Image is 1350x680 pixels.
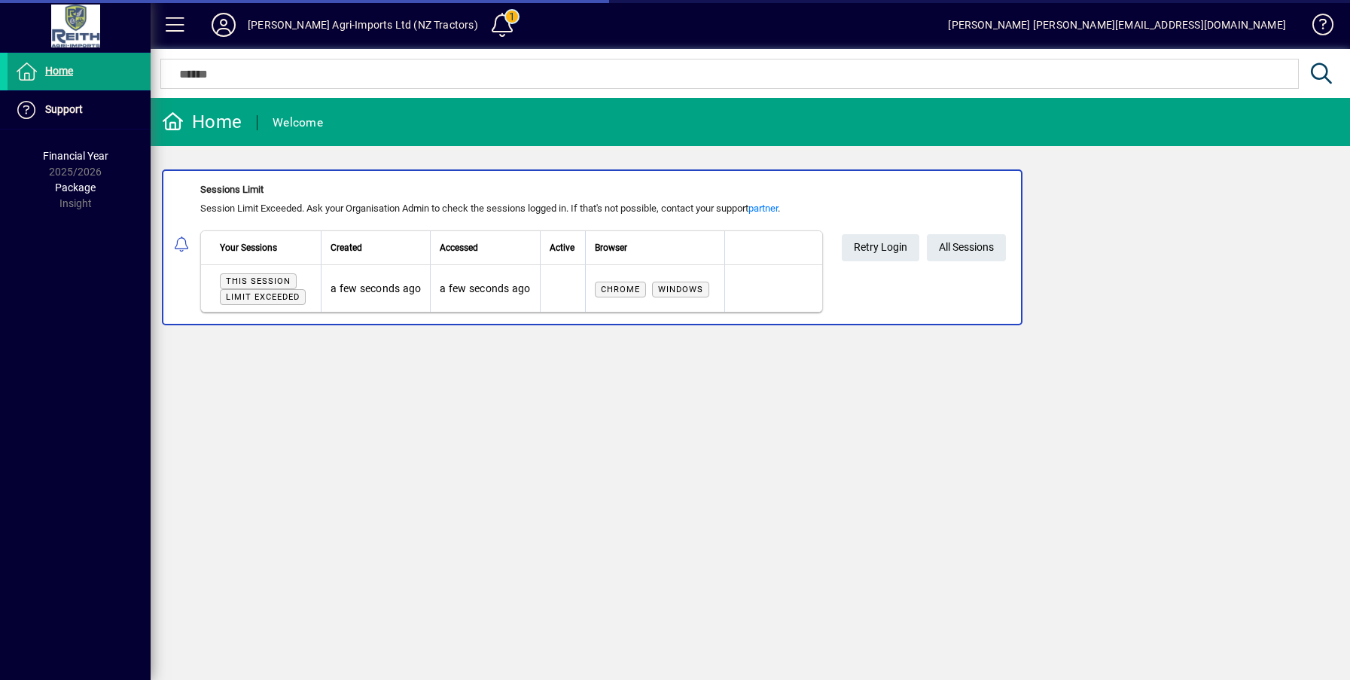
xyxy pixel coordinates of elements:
[55,181,96,194] span: Package
[430,265,539,312] td: a few seconds ago
[43,150,108,162] span: Financial Year
[595,239,627,256] span: Browser
[321,265,430,312] td: a few seconds ago
[45,65,73,77] span: Home
[658,285,703,294] span: Windows
[8,91,151,129] a: Support
[939,235,994,260] span: All Sessions
[273,111,323,135] div: Welcome
[226,276,291,286] span: This session
[226,292,300,302] span: Limit exceeded
[1301,3,1331,52] a: Knowledge Base
[854,235,907,260] span: Retry Login
[331,239,362,256] span: Created
[927,234,1006,261] a: All Sessions
[200,201,823,216] div: Session Limit Exceeded. Ask your Organisation Admin to check the sessions logged in. If that's no...
[200,182,823,197] div: Sessions Limit
[440,239,478,256] span: Accessed
[601,285,640,294] span: Chrome
[45,103,83,115] span: Support
[162,110,242,134] div: Home
[200,11,248,38] button: Profile
[748,203,778,214] a: partner
[842,234,919,261] button: Retry Login
[220,239,277,256] span: Your Sessions
[248,13,478,37] div: [PERSON_NAME] Agri-Imports Ltd (NZ Tractors)
[151,169,1350,325] app-alert-notification-menu-item: Sessions Limit
[948,13,1286,37] div: [PERSON_NAME] [PERSON_NAME][EMAIL_ADDRESS][DOMAIN_NAME]
[550,239,574,256] span: Active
